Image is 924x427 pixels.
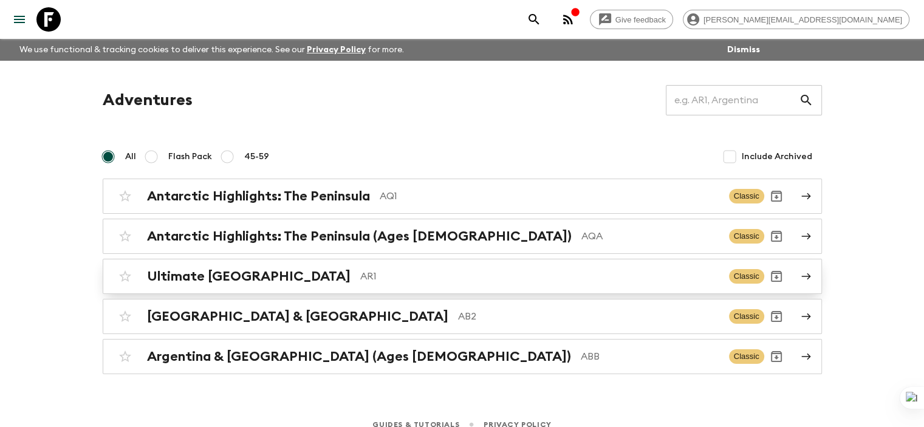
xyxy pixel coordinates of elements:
[125,151,136,163] span: All
[666,83,799,117] input: e.g. AR1, Argentina
[147,309,448,324] h2: [GEOGRAPHIC_DATA] & [GEOGRAPHIC_DATA]
[307,46,366,54] a: Privacy Policy
[729,189,764,203] span: Classic
[697,15,909,24] span: [PERSON_NAME][EMAIL_ADDRESS][DOMAIN_NAME]
[764,184,789,208] button: Archive
[729,309,764,324] span: Classic
[522,7,546,32] button: search adventures
[103,259,822,294] a: Ultimate [GEOGRAPHIC_DATA]AR1ClassicArchive
[7,7,32,32] button: menu
[609,15,672,24] span: Give feedback
[147,349,571,364] h2: Argentina & [GEOGRAPHIC_DATA] (Ages [DEMOGRAPHIC_DATA])
[742,151,812,163] span: Include Archived
[103,339,822,374] a: Argentina & [GEOGRAPHIC_DATA] (Ages [DEMOGRAPHIC_DATA])ABBClassicArchive
[729,269,764,284] span: Classic
[458,309,719,324] p: AB2
[168,151,212,163] span: Flash Pack
[147,188,370,204] h2: Antarctic Highlights: The Peninsula
[729,229,764,244] span: Classic
[380,189,719,203] p: AQ1
[147,228,572,244] h2: Antarctic Highlights: The Peninsula (Ages [DEMOGRAPHIC_DATA])
[764,224,789,248] button: Archive
[724,41,763,58] button: Dismiss
[590,10,673,29] a: Give feedback
[103,179,822,214] a: Antarctic Highlights: The PeninsulaAQ1ClassicArchive
[360,269,719,284] p: AR1
[683,10,909,29] div: [PERSON_NAME][EMAIL_ADDRESS][DOMAIN_NAME]
[15,39,409,61] p: We use functional & tracking cookies to deliver this experience. See our for more.
[581,349,719,364] p: ABB
[581,229,719,244] p: AQA
[103,88,193,112] h1: Adventures
[729,349,764,364] span: Classic
[244,151,269,163] span: 45-59
[147,268,351,284] h2: Ultimate [GEOGRAPHIC_DATA]
[764,344,789,369] button: Archive
[103,299,822,334] a: [GEOGRAPHIC_DATA] & [GEOGRAPHIC_DATA]AB2ClassicArchive
[764,264,789,289] button: Archive
[764,304,789,329] button: Archive
[103,219,822,254] a: Antarctic Highlights: The Peninsula (Ages [DEMOGRAPHIC_DATA])AQAClassicArchive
